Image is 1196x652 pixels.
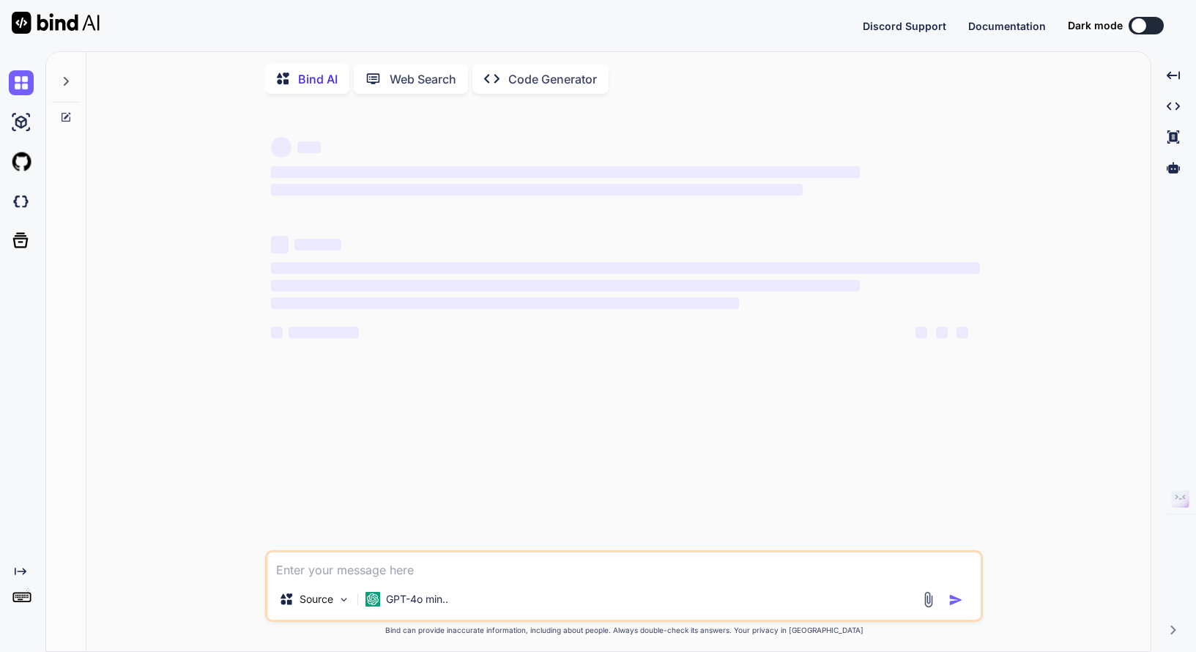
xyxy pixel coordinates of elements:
img: githubLight [9,149,34,174]
p: Code Generator [508,70,597,88]
p: Source [300,592,333,607]
span: ‌ [271,297,739,309]
span: ‌ [271,327,283,338]
span: ‌ [271,236,289,253]
span: ‌ [957,327,968,338]
p: Web Search [390,70,456,88]
img: Pick Models [338,593,350,606]
button: Discord Support [863,18,946,34]
span: ‌ [297,141,321,153]
span: ‌ [936,327,948,338]
p: Bind can provide inaccurate information, including about people. Always double-check its answers.... [265,625,983,636]
button: Documentation [968,18,1046,34]
span: Documentation [968,20,1046,32]
span: ‌ [294,239,341,251]
span: ‌ [915,327,927,338]
p: Bind AI [298,70,338,88]
span: ‌ [271,184,803,196]
p: GPT-4o min.. [386,592,448,607]
span: ‌ [271,262,980,274]
img: Bind AI [12,12,100,34]
img: GPT-4o mini [365,592,380,607]
span: ‌ [271,280,859,292]
img: attachment [920,591,937,608]
img: darkCloudIdeIcon [9,189,34,214]
span: Discord Support [863,20,946,32]
img: ai-studio [9,110,34,135]
img: chat [9,70,34,95]
span: ‌ [271,166,859,178]
span: ‌ [289,327,359,338]
span: Dark mode [1068,18,1123,33]
span: ‌ [271,137,291,158]
img: icon [948,593,963,607]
